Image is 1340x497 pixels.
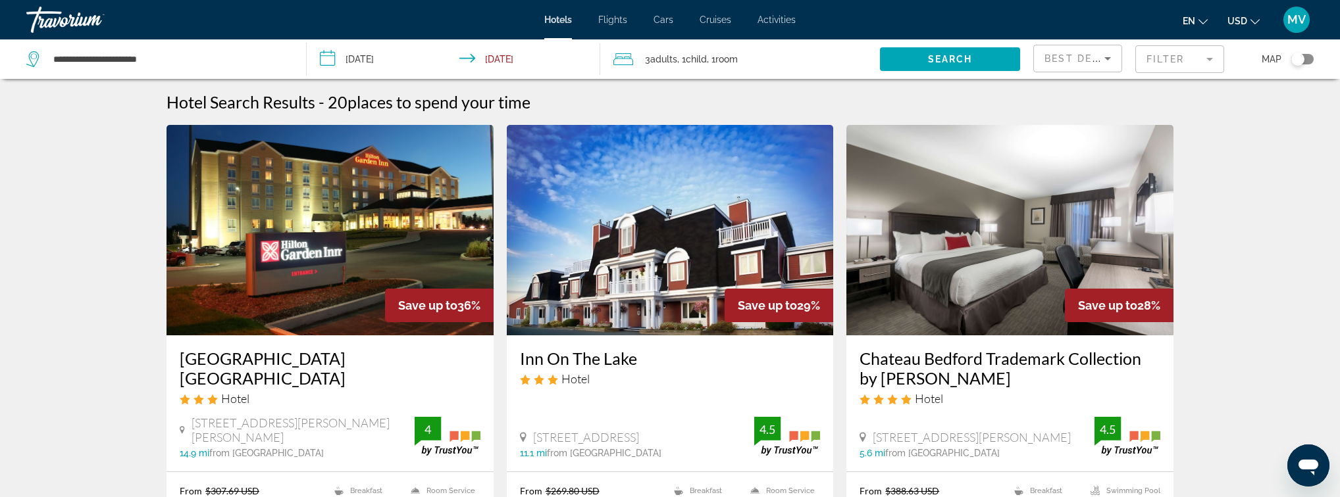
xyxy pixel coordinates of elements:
button: Change language [1183,11,1208,30]
img: Hotel image [167,125,494,335]
span: From [180,485,202,496]
span: , 1 [677,50,707,68]
li: Room Service [744,485,820,496]
span: Best Deals [1044,53,1113,64]
span: - [319,92,324,112]
button: User Menu [1279,6,1314,34]
a: Activities [758,14,796,25]
mat-select: Sort by [1044,51,1111,66]
div: 28% [1065,289,1173,322]
span: 5.6 mi [860,448,885,458]
li: Breakfast [328,485,404,496]
div: 3 star Hotel [520,371,821,386]
img: Hotel image [846,125,1173,335]
a: Chateau Bedford Trademark Collection by [PERSON_NAME] [860,348,1160,388]
span: 3 [645,50,677,68]
span: Adults [650,54,677,64]
span: From [860,485,882,496]
span: Save up to [738,298,797,312]
span: [STREET_ADDRESS][PERSON_NAME][PERSON_NAME] [192,415,415,444]
span: from [GEOGRAPHIC_DATA] [885,448,1000,458]
a: Flights [598,14,627,25]
div: 4.5 [754,421,781,437]
del: $269.80 USD [546,485,600,496]
li: Swimming Pool [1084,485,1160,496]
span: Save up to [1078,298,1137,312]
div: 36% [385,289,494,322]
li: Breakfast [667,485,744,496]
span: MV [1287,13,1306,26]
button: Change currency [1227,11,1260,30]
span: Save up to [398,298,457,312]
span: From [520,485,542,496]
span: Hotel [915,391,943,406]
div: 4.5 [1095,421,1121,437]
a: [GEOGRAPHIC_DATA] [GEOGRAPHIC_DATA] [180,348,480,388]
span: en [1183,16,1195,26]
button: Check-in date: Sep 11, 2025 Check-out date: Sep 12, 2025 [307,39,600,79]
span: [STREET_ADDRESS][PERSON_NAME] [873,430,1071,444]
a: Travorium [26,3,158,37]
li: Room Service [404,485,480,496]
button: Search [880,47,1020,71]
span: Map [1262,50,1281,68]
span: USD [1227,16,1247,26]
span: Hotel [221,391,249,406]
div: 4 star Hotel [860,391,1160,406]
div: 29% [725,289,833,322]
span: 11.1 mi [520,448,547,458]
a: Cars [654,14,673,25]
iframe: Button to launch messaging window [1287,444,1329,486]
h1: Hotel Search Results [167,92,315,112]
img: trustyou-badge.svg [754,417,820,456]
li: Breakfast [1008,485,1084,496]
span: , 1 [707,50,738,68]
span: [STREET_ADDRESS] [533,430,639,444]
span: from [GEOGRAPHIC_DATA] [209,448,324,458]
div: 4 [415,421,441,437]
a: Cruises [700,14,731,25]
span: places to spend your time [348,92,530,112]
span: Hotel [561,371,590,386]
span: Child [686,54,707,64]
a: Inn On The Lake [520,348,821,368]
del: $307.69 USD [205,485,259,496]
div: 3 star Hotel [180,391,480,406]
span: from [GEOGRAPHIC_DATA] [547,448,661,458]
button: Toggle map [1281,53,1314,65]
img: Hotel image [507,125,834,335]
img: trustyou-badge.svg [415,417,480,456]
h2: 20 [328,92,530,112]
a: Hotels [544,14,572,25]
span: Search [928,54,973,64]
img: trustyou-badge.svg [1095,417,1160,456]
span: 14.9 mi [180,448,209,458]
span: Room [715,54,738,64]
button: Travelers: 3 adults, 1 child [600,39,881,79]
button: Filter [1135,45,1224,74]
del: $388.63 USD [885,485,939,496]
